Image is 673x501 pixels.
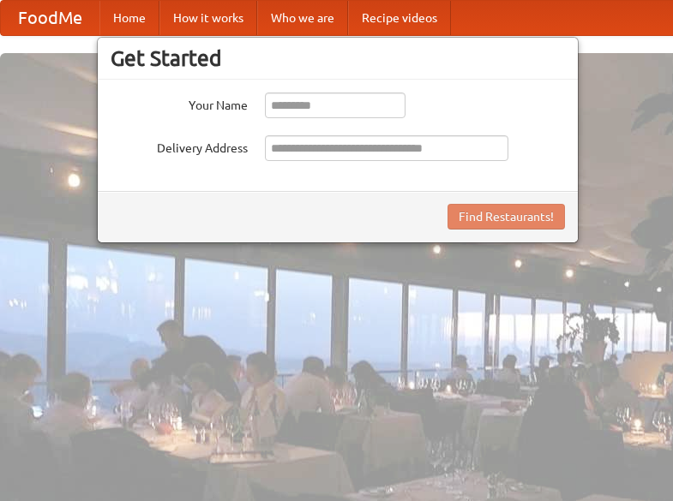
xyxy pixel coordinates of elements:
[159,1,257,35] a: How it works
[257,1,348,35] a: Who we are
[448,204,565,230] button: Find Restaurants!
[111,45,565,71] h3: Get Started
[99,1,159,35] a: Home
[1,1,99,35] a: FoodMe
[111,135,248,157] label: Delivery Address
[348,1,451,35] a: Recipe videos
[111,92,248,114] label: Your Name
